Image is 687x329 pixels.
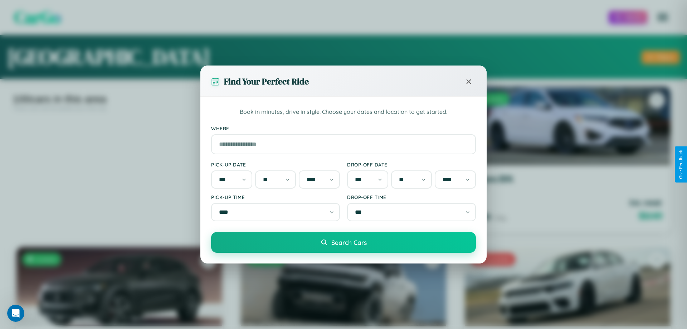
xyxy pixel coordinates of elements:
[347,161,476,168] label: Drop-off Date
[211,232,476,253] button: Search Cars
[211,125,476,131] label: Where
[331,238,367,246] span: Search Cars
[211,107,476,117] p: Book in minutes, drive in style. Choose your dates and location to get started.
[224,76,309,87] h3: Find Your Perfect Ride
[211,194,340,200] label: Pick-up Time
[211,161,340,168] label: Pick-up Date
[347,194,476,200] label: Drop-off Time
